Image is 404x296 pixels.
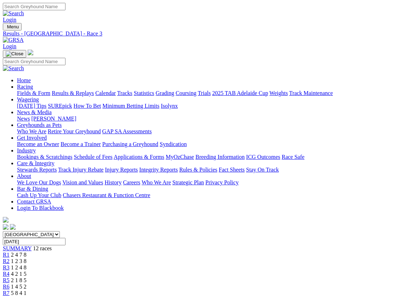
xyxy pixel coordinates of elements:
[17,116,401,122] div: News & Media
[205,179,239,185] a: Privacy Policy
[198,90,211,96] a: Trials
[102,103,159,109] a: Minimum Betting Limits
[3,238,66,245] input: Select date
[17,173,31,179] a: About
[52,90,94,96] a: Results & Replays
[17,160,55,166] a: Care & Integrity
[105,167,138,173] a: Injury Reports
[17,179,61,185] a: We Love Our Dogs
[176,90,197,96] a: Coursing
[17,167,57,173] a: Stewards Reports
[11,264,27,270] span: 1 2 4 8
[17,154,72,160] a: Bookings & Scratchings
[11,284,27,290] span: 1 4 5 2
[3,290,10,296] a: R7
[3,10,24,17] img: Search
[17,96,39,102] a: Wagering
[212,90,268,96] a: 2025 TAB Adelaide Cup
[3,217,8,223] img: logo-grsa-white.png
[48,103,72,109] a: SUREpick
[7,24,19,29] span: Menu
[3,284,10,290] a: R6
[11,277,27,283] span: 2 1 8 5
[3,3,66,10] input: Search
[48,128,101,134] a: Retire Your Greyhound
[269,90,288,96] a: Weights
[11,252,27,258] span: 2 4 7 8
[95,90,116,96] a: Calendar
[17,122,62,128] a: Greyhounds as Pets
[3,50,26,58] button: Toggle navigation
[3,65,24,72] img: Search
[3,277,10,283] a: R5
[17,141,401,147] div: Get Involved
[17,128,401,135] div: Greyhounds as Pets
[17,103,401,109] div: Wagering
[3,23,22,30] button: Toggle navigation
[161,103,178,109] a: Isolynx
[3,30,401,37] a: Results - [GEOGRAPHIC_DATA] - Race 3
[11,290,27,296] span: 5 8 4 1
[195,154,245,160] a: Breeding Information
[3,58,66,65] input: Search
[17,103,46,109] a: [DATE] Tips
[17,128,46,134] a: Who We Are
[17,77,31,83] a: Home
[281,154,304,160] a: Race Safe
[3,37,24,43] img: GRSA
[17,109,52,115] a: News & Media
[17,135,47,141] a: Get Involved
[219,167,245,173] a: Fact Sheets
[117,90,132,96] a: Tracks
[74,103,101,109] a: How To Bet
[3,252,10,258] a: R1
[17,90,401,96] div: Racing
[11,258,27,264] span: 1 2 3 8
[3,264,10,270] span: R3
[102,141,158,147] a: Purchasing a Greyhound
[142,179,171,185] a: Who We Are
[17,147,36,153] a: Industry
[63,192,150,198] a: Chasers Restaurant & Function Centre
[17,192,401,199] div: Bar & Dining
[289,90,333,96] a: Track Maintenance
[74,154,112,160] a: Schedule of Fees
[3,17,16,23] a: Login
[58,167,103,173] a: Track Injury Rebate
[17,205,64,211] a: Login To Blackbook
[17,167,401,173] div: Care & Integrity
[114,154,164,160] a: Applications & Forms
[3,271,10,277] a: R4
[61,141,101,147] a: Become a Trainer
[31,116,76,122] a: [PERSON_NAME]
[11,271,27,277] span: 4 2 1 5
[17,179,401,186] div: About
[17,90,50,96] a: Fields & Form
[17,192,61,198] a: Cash Up Your Club
[17,141,59,147] a: Become an Owner
[17,186,48,192] a: Bar & Dining
[17,199,51,205] a: Contact GRSA
[166,154,194,160] a: MyOzChase
[17,154,401,160] div: Industry
[172,179,204,185] a: Strategic Plan
[3,43,16,49] a: Login
[156,90,174,96] a: Grading
[17,84,33,90] a: Racing
[139,167,178,173] a: Integrity Reports
[160,141,187,147] a: Syndication
[134,90,154,96] a: Statistics
[62,179,103,185] a: Vision and Values
[17,116,30,122] a: News
[179,167,217,173] a: Rules & Policies
[33,245,52,251] span: 12 races
[246,154,280,160] a: ICG Outcomes
[10,224,16,230] img: twitter.svg
[102,128,152,134] a: GAP SA Assessments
